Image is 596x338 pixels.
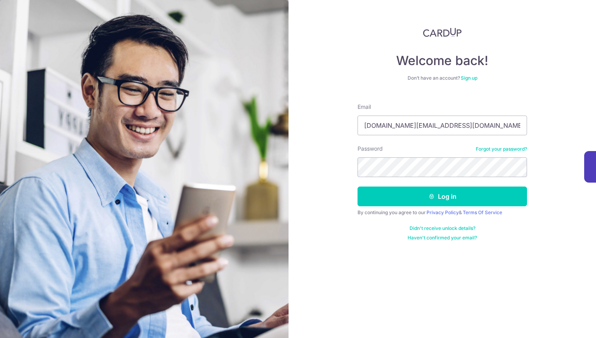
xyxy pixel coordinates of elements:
img: CardUp Logo [423,28,462,37]
a: Didn't receive unlock details? [410,225,475,232]
div: Don’t have an account? [358,75,527,81]
a: Forgot your password? [476,146,527,152]
a: Privacy Policy [427,209,459,215]
label: Email [358,103,371,111]
label: Password [358,145,383,153]
div: By continuing you agree to our & [358,209,527,216]
a: Sign up [461,75,477,81]
a: Terms Of Service [463,209,502,215]
h4: Welcome back! [358,53,527,69]
button: Log in [358,187,527,206]
a: Haven't confirmed your email? [408,235,477,241]
input: Enter your Email [358,116,527,135]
